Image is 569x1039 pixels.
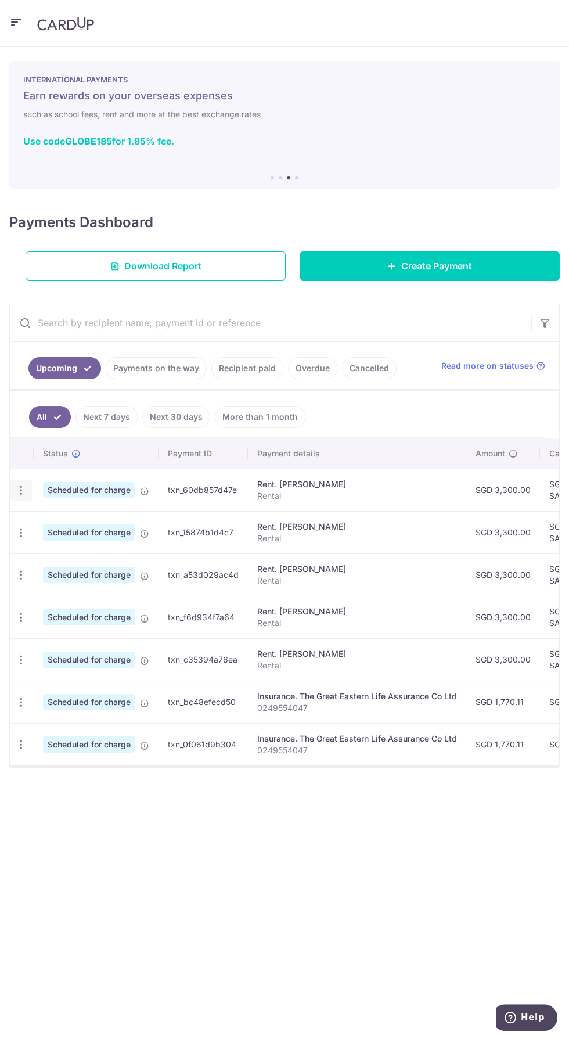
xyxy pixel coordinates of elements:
[10,304,531,341] input: Search by recipient name, payment id or reference
[257,479,457,490] div: Rent. [PERSON_NAME]
[257,563,457,575] div: Rent. [PERSON_NAME]
[466,681,540,723] td: SGD 1,770.11
[159,553,248,596] td: txn_a53d029ac4d
[466,638,540,681] td: SGD 3,300.00
[23,107,546,121] h6: such as school fees, rent and more at the best exchange rates
[43,694,135,710] span: Scheduled for charge
[159,511,248,553] td: txn_15874b1d4c7
[257,660,457,671] p: Rental
[257,490,457,502] p: Rental
[257,617,457,629] p: Rental
[257,648,457,660] div: Rent. [PERSON_NAME]
[288,357,337,379] a: Overdue
[257,691,457,702] div: Insurance. The Great Eastern Life Assurance Co Ltd
[159,723,248,765] td: txn_0f061d9b304
[43,609,135,625] span: Scheduled for charge
[124,259,201,273] span: Download Report
[257,521,457,533] div: Rent. [PERSON_NAME]
[29,406,71,428] a: All
[401,259,472,273] span: Create Payment
[342,357,397,379] a: Cancelled
[257,745,457,756] p: 0249554047
[466,511,540,553] td: SGD 3,300.00
[466,723,540,765] td: SGD 1,770.11
[159,438,248,469] th: Payment ID
[466,596,540,638] td: SGD 3,300.00
[43,652,135,668] span: Scheduled for charge
[215,406,305,428] a: More than 1 month
[43,482,135,498] span: Scheduled for charge
[43,567,135,583] span: Scheduled for charge
[257,733,457,745] div: Insurance. The Great Eastern Life Assurance Co Ltd
[75,406,138,428] a: Next 7 days
[43,524,135,541] span: Scheduled for charge
[43,448,68,459] span: Status
[257,702,457,714] p: 0249554047
[9,212,153,233] h4: Payments Dashboard
[441,360,534,372] span: Read more on statuses
[43,736,135,753] span: Scheduled for charge
[159,681,248,723] td: txn_bc48efecd50
[496,1004,557,1033] iframe: Opens a widget where you can find more information
[28,357,101,379] a: Upcoming
[159,469,248,511] td: txn_60db857d47e
[37,17,94,31] img: CardUp
[159,596,248,638] td: txn_f6d934f7a64
[476,448,505,459] span: Amount
[65,135,112,147] b: GLOBE185
[257,575,457,587] p: Rental
[23,135,174,147] a: Use codeGLOBE185for 1.85% fee.
[466,469,540,511] td: SGD 3,300.00
[23,75,546,84] p: INTERNATIONAL PAYMENTS
[441,360,545,372] a: Read more on statuses
[300,251,560,281] a: Create Payment
[257,606,457,617] div: Rent. [PERSON_NAME]
[23,89,546,103] h5: Earn rewards on your overseas expenses
[106,357,207,379] a: Payments on the way
[257,533,457,544] p: Rental
[211,357,283,379] a: Recipient paid
[142,406,210,428] a: Next 30 days
[466,553,540,596] td: SGD 3,300.00
[159,638,248,681] td: txn_c35394a76ea
[26,251,286,281] a: Download Report
[248,438,466,469] th: Payment details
